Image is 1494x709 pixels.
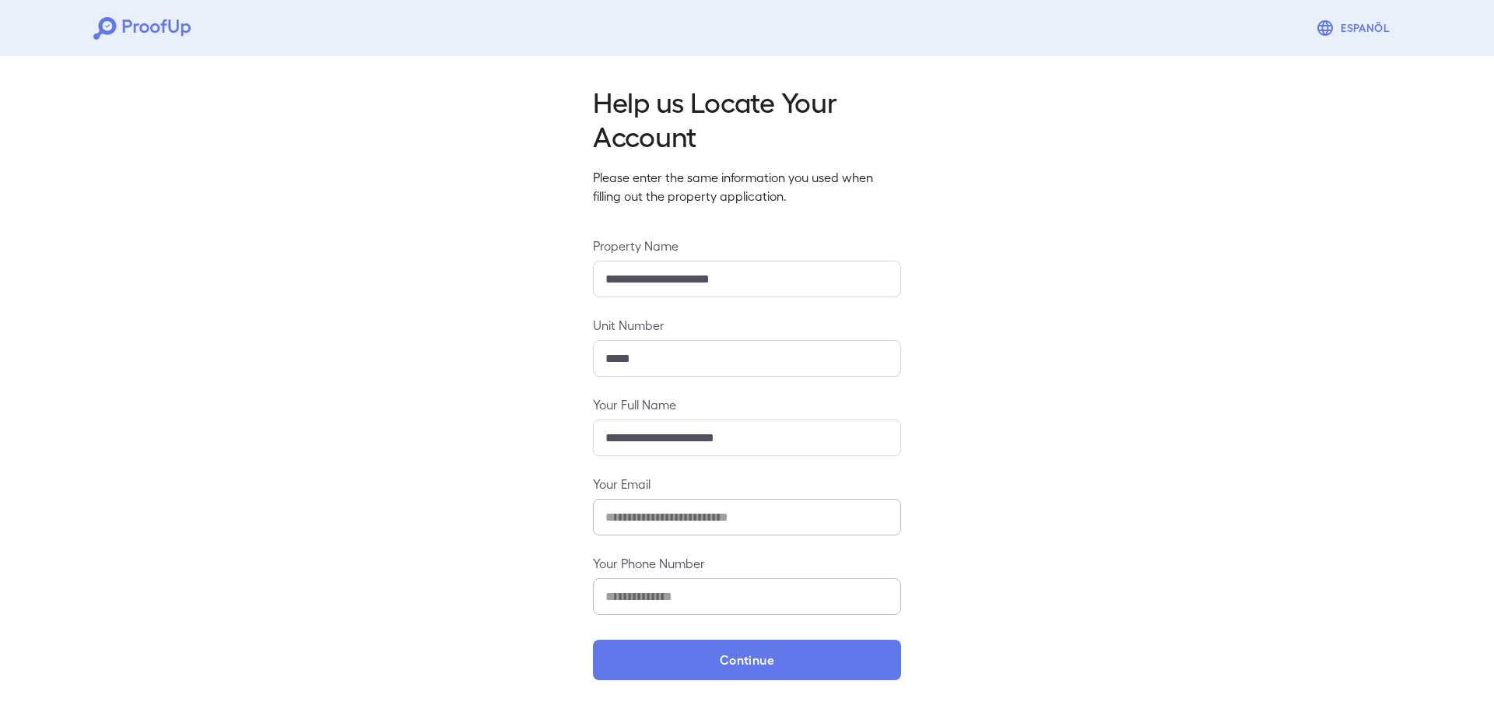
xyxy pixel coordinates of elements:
button: Continue [593,640,901,680]
button: Espanõl [1310,12,1401,44]
label: Unit Number [593,316,901,334]
label: Your Full Name [593,395,901,413]
label: Your Phone Number [593,554,901,572]
h2: Help us Locate Your Account [593,84,901,153]
label: Your Email [593,475,901,493]
label: Property Name [593,237,901,254]
p: Please enter the same information you used when filling out the property application. [593,168,901,205]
